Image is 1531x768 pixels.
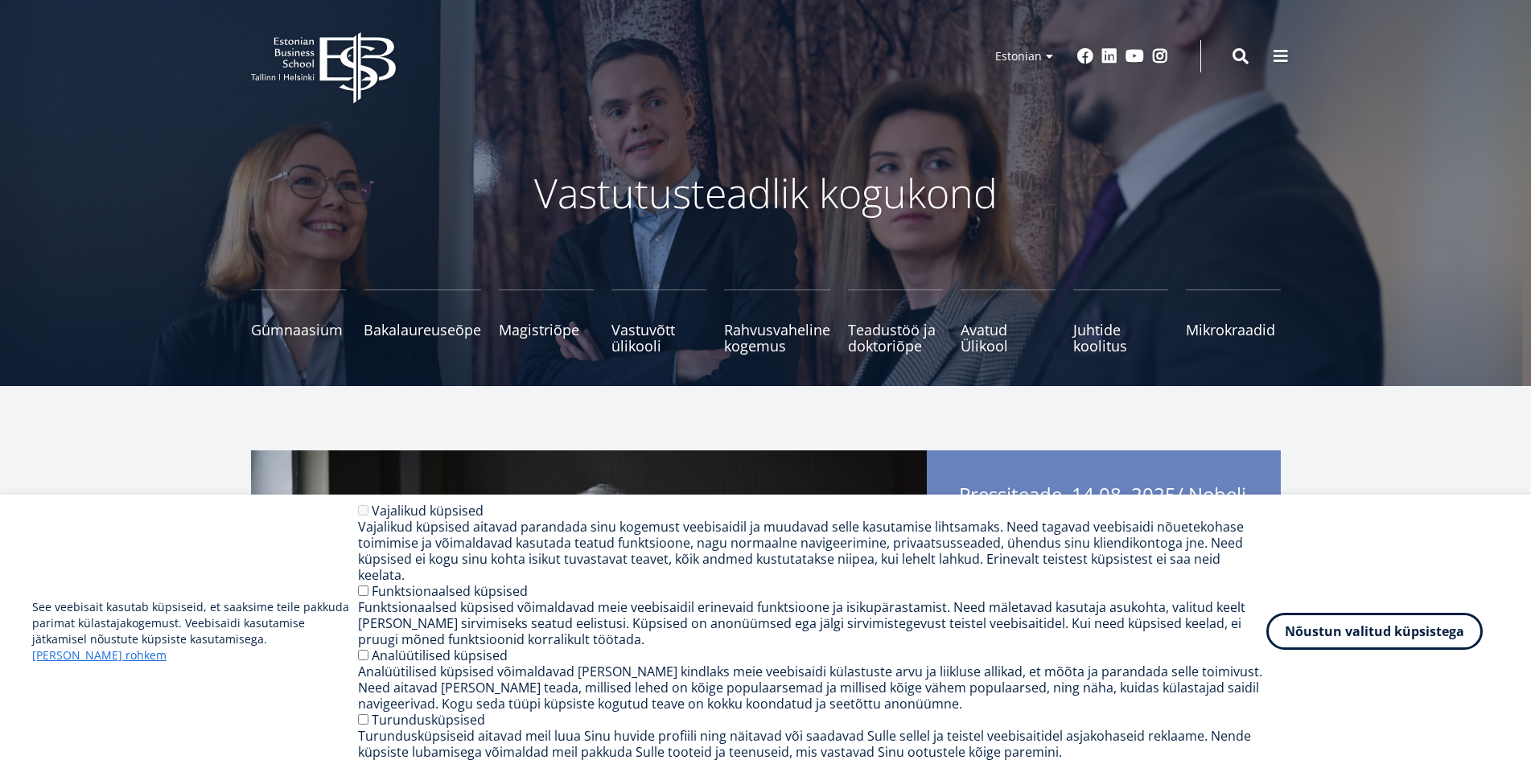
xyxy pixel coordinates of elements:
div: Funktsionaalsed küpsised võimaldavad meie veebisaidil erinevaid funktsioone ja isikupärastamist. ... [358,599,1266,647]
a: [PERSON_NAME] rohkem [32,647,167,663]
label: Analüütilised küpsised [372,647,508,664]
a: Magistriõpe [499,290,594,354]
span: Bakalaureuseõpe [364,322,481,338]
img: a [251,450,927,756]
label: Funktsionaalsed küpsised [372,582,528,600]
button: Nõustun valitud küpsistega [1266,613,1483,650]
div: Turundusküpsiseid aitavad meil luua Sinu huvide profiili ning näitavad või saadavad Sulle sellel ... [358,728,1266,760]
a: Youtube [1126,48,1144,64]
a: Vastuvõtt ülikooli [611,290,706,354]
a: Facebook [1077,48,1093,64]
span: Avatud Ülikool [961,322,1056,354]
div: Analüütilised küpsised võimaldavad [PERSON_NAME] kindlaks meie veebisaidi külastuste arvu ja liik... [358,663,1266,712]
span: Magistriõpe [499,322,594,338]
a: Bakalaureuseõpe [364,290,481,354]
a: Linkedin [1101,48,1117,64]
label: Turundusküpsised [372,711,485,729]
a: Avatud Ülikool [961,290,1056,354]
label: Vajalikud küpsised [372,502,484,520]
a: Teadustöö ja doktoriõpe [848,290,943,354]
a: Juhtide koolitus [1073,290,1168,354]
a: Mikrokraadid [1186,290,1281,354]
a: Rahvusvaheline kogemus [724,290,830,354]
span: Teadustöö ja doktoriõpe [848,322,943,354]
span: Juhtide koolitus [1073,322,1168,354]
div: Vajalikud küpsised aitavad parandada sinu kogemust veebisaidil ja muudavad selle kasutamise lihts... [358,519,1266,583]
span: Pressiteade, 14.08. 2025/ Nobeli [959,483,1249,536]
a: Instagram [1152,48,1168,64]
span: Rahvusvaheline kogemus [724,322,830,354]
a: Gümnaasium [251,290,346,354]
span: Gümnaasium [251,322,346,338]
span: Mikrokraadid [1186,322,1281,338]
span: Vastuvõtt ülikooli [611,322,706,354]
p: See veebisait kasutab küpsiseid, et saaksime teile pakkuda parimat külastajakogemust. Veebisaidi ... [32,599,358,663]
p: Vastutusteadlik kogukond [340,169,1192,217]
